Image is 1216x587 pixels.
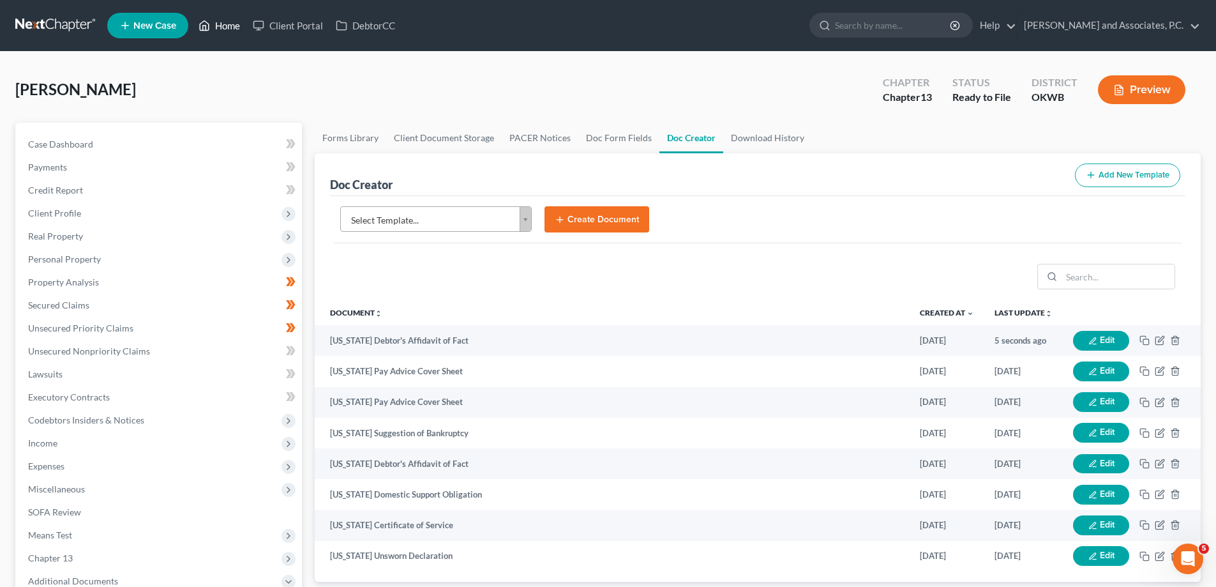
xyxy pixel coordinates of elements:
td: [DATE] [984,479,1063,510]
a: Documentunfold_more [330,308,382,317]
a: Property Analysis [18,271,302,294]
input: Search by name... [835,13,952,37]
a: [PERSON_NAME] and Associates, P.C. [1017,14,1200,37]
td: [DATE] [984,356,1063,386]
div: District [1032,75,1077,90]
button: Edit [1073,546,1129,566]
a: Payments [18,156,302,179]
span: [PERSON_NAME] [15,80,136,98]
span: Income [28,438,57,448]
button: Create Document [544,206,649,233]
div: Doc Creator [330,177,393,192]
a: Download History [723,123,812,153]
span: Credit Report [28,185,83,195]
td: [DATE] [984,418,1063,448]
span: Lawsuits [28,369,63,379]
td: [US_STATE] Unsworn Declaration [315,541,910,572]
td: [DATE] [984,387,1063,418]
a: Unsecured Priority Claims [18,317,302,340]
td: [US_STATE] Certificate of Service [315,510,910,540]
td: [US_STATE] Pay Advice Cover Sheet [315,387,910,418]
td: [DATE] [910,448,984,479]
td: 5 seconds ago [984,325,1063,356]
td: [DATE] [984,448,1063,479]
a: Unsecured Nonpriority Claims [18,340,302,363]
button: Edit [1073,392,1129,412]
a: Last Updateunfold_more [995,308,1053,317]
span: Secured Claims [28,300,89,310]
a: DebtorCC [329,14,402,37]
td: [US_STATE] Debtor's Affidavit of Fact [315,448,910,479]
span: SOFA Review [28,507,81,517]
span: Miscellaneous [28,484,85,494]
span: Unsecured Priority Claims [28,323,133,333]
a: Home [192,14,246,37]
div: Chapter [883,75,932,90]
button: Edit [1073,454,1129,474]
span: Means Test [28,530,72,540]
span: Chapter 13 [28,553,73,563]
button: Edit [1073,515,1129,535]
a: Created at expand_more [920,308,974,317]
span: New Case [133,21,176,31]
span: Real Property [28,231,83,241]
span: Client Profile [28,208,81,218]
td: [DATE] [910,418,984,448]
span: Personal Property [28,254,101,264]
td: [DATE] [910,325,984,356]
button: Edit [1073,485,1129,505]
a: Executory Contracts [18,386,302,409]
span: Payments [28,162,67,172]
a: Doc Form Fields [578,123,659,153]
a: SOFA Review [18,501,302,524]
a: Select Template... [340,206,532,232]
a: Lawsuits [18,363,302,386]
td: [US_STATE] Domestic Support Obligation [315,479,910,510]
td: [DATE] [910,356,984,386]
input: Search... [1062,264,1175,289]
button: Add New Template [1075,164,1180,187]
span: Executory Contracts [28,392,110,402]
span: Expenses [28,461,64,471]
td: [US_STATE] Debtor's Affidavit of Fact [315,325,910,356]
div: Status [952,75,1011,90]
a: Secured Claims [18,294,302,317]
a: Help [973,14,1016,37]
span: Additional Documents [28,576,118,586]
div: OKWB [1032,90,1077,105]
a: PACER Notices [502,123,578,153]
a: Credit Report [18,179,302,202]
td: [US_STATE] Pay Advice Cover Sheet [315,356,910,386]
td: [DATE] [910,387,984,418]
div: Chapter [883,90,932,105]
td: [US_STATE] Suggestion of Bankruptcy [315,418,910,448]
a: Client Document Storage [386,123,502,153]
a: Forms Library [315,123,386,153]
span: Select Template... [351,212,504,229]
span: Property Analysis [28,277,99,287]
a: Case Dashboard [18,133,302,156]
i: unfold_more [1045,310,1053,317]
span: 5 [1199,544,1209,554]
i: expand_more [966,310,974,317]
td: [DATE] [984,510,1063,540]
span: Codebtors Insiders & Notices [28,415,144,425]
td: [DATE] [984,541,1063,572]
button: Preview [1098,75,1185,104]
button: Edit [1073,423,1129,443]
span: Case Dashboard [28,139,93,149]
button: Edit [1073,331,1129,351]
a: Doc Creator [659,123,723,153]
td: [DATE] [910,479,984,510]
td: [DATE] [910,541,984,572]
span: Unsecured Nonpriority Claims [28,346,150,356]
button: Edit [1073,362,1129,381]
span: 13 [920,91,932,103]
iframe: Intercom live chat [1173,544,1203,574]
i: unfold_more [375,310,382,317]
td: [DATE] [910,510,984,540]
div: Ready to File [952,90,1011,105]
a: Client Portal [246,14,329,37]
